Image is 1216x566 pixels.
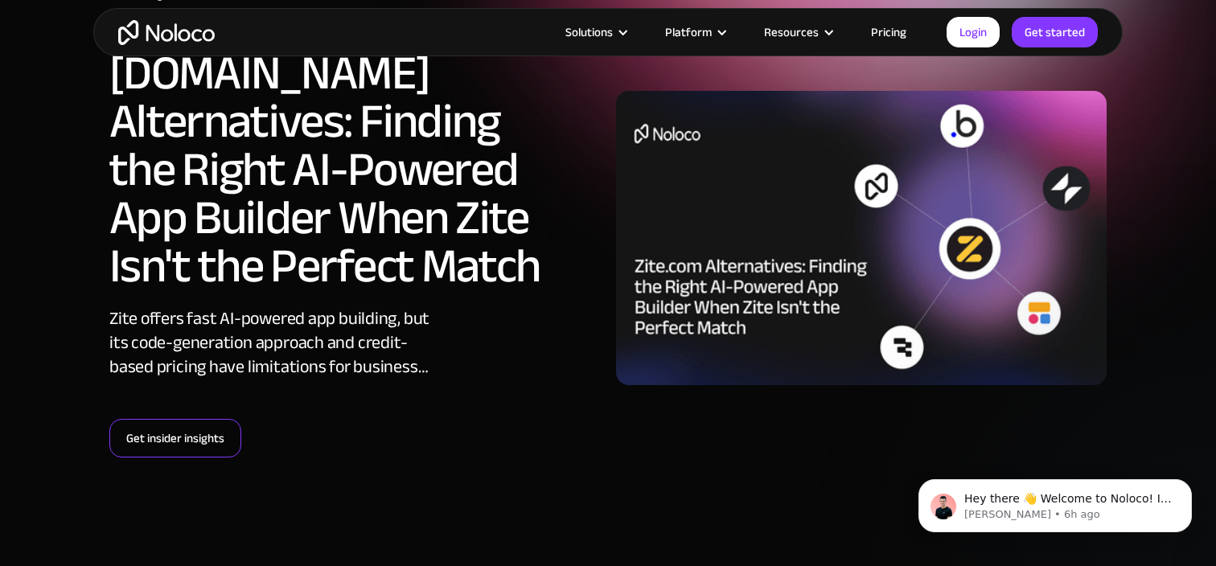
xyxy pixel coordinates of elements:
div: Solutions [565,22,613,43]
a: Pricing [851,22,926,43]
a: home [118,20,215,45]
div: Platform [665,22,712,43]
div: Resources [744,22,851,43]
a: Get started [1012,17,1098,47]
div: Resources [764,22,819,43]
a: Login [947,17,1000,47]
div: Platform [645,22,744,43]
div: Solutions [545,22,645,43]
a: Get insider insights [109,419,241,457]
iframe: Intercom notifications message [894,445,1216,558]
h2: [DOMAIN_NAME] Alternatives: Finding the Right AI-Powered App Builder When Zite Isn't the Perfect ... [109,49,552,290]
div: Zite offers fast AI-powered app building, but its code-generation approach and credit-based prici... [109,306,439,379]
